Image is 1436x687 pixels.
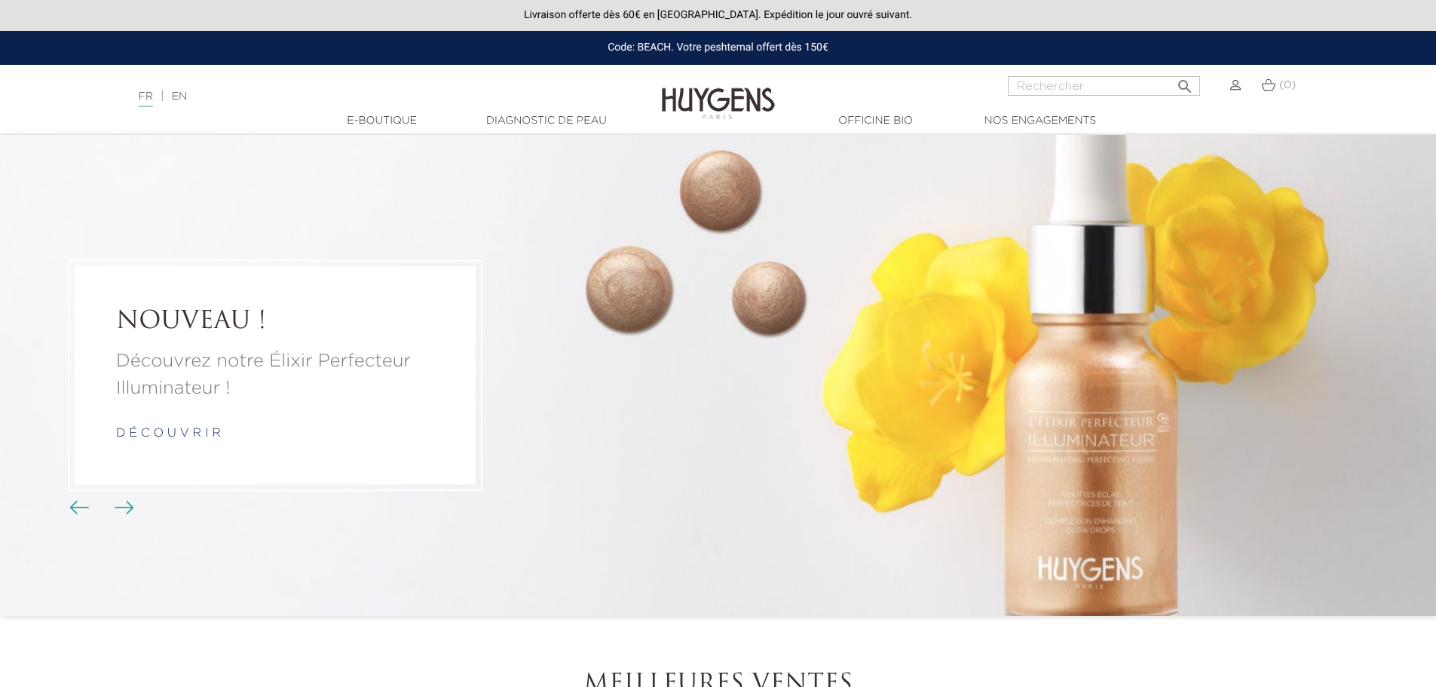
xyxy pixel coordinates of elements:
[116,428,221,440] a: d é c o u v r i r
[1176,73,1194,91] i: 
[662,63,775,121] img: Huygens
[307,113,458,129] a: E-Boutique
[471,113,622,129] a: Diagnostic de peau
[965,113,1116,129] a: Nos engagements
[172,91,187,102] a: EN
[116,348,434,403] a: Découvrez notre Élixir Perfecteur Illuminateur !
[139,91,153,107] a: FR
[801,113,951,129] a: Officine Bio
[116,308,434,336] a: NOUVEAU !
[1279,80,1296,90] span: (0)
[75,497,124,520] div: Boutons du carrousel
[1008,76,1200,96] input: Rechercher
[131,87,587,106] div: |
[1171,72,1199,92] button: 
